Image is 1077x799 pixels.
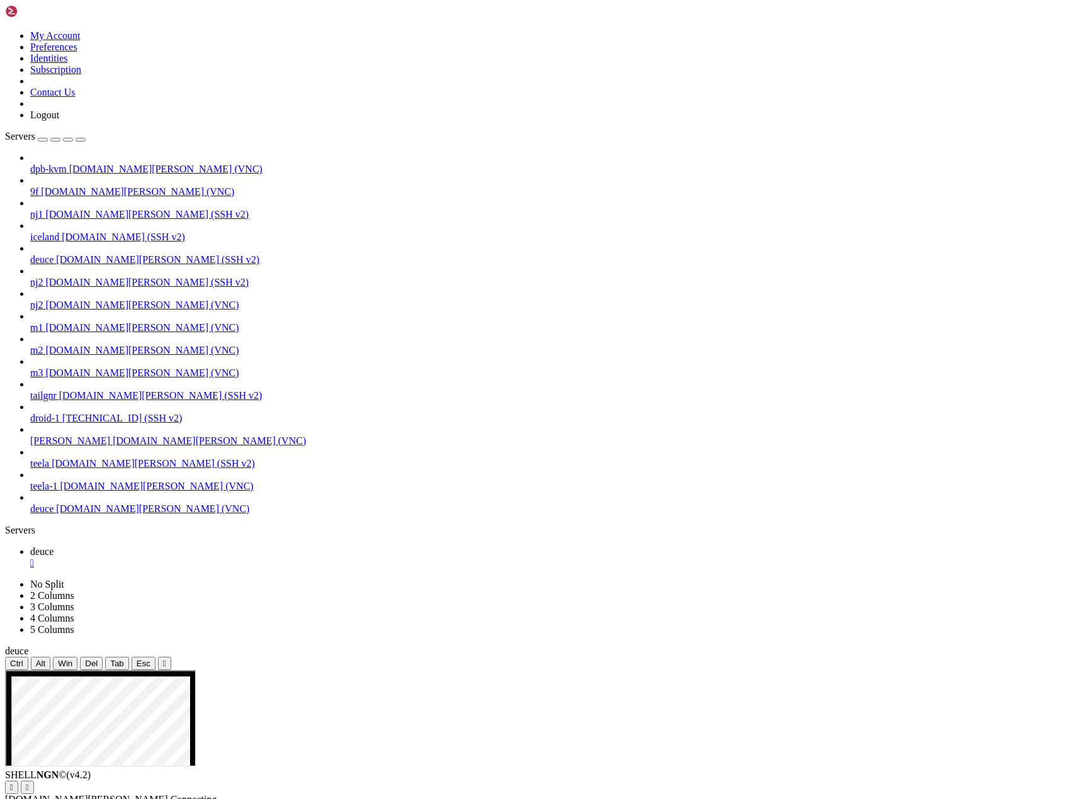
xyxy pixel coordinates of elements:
[30,447,1072,469] li: teela [DOMAIN_NAME][PERSON_NAME] (SSH v2)
[30,265,1072,288] li: nj2 [DOMAIN_NAME][PERSON_NAME] (SSH v2)
[30,42,77,52] a: Preferences
[30,209,1072,220] a: nj1 [DOMAIN_NAME][PERSON_NAME] (SSH v2)
[30,186,1072,198] a: 9f [DOMAIN_NAME][PERSON_NAME] (VNC)
[62,413,182,423] span: [TECHNICAL_ID] (SSH v2)
[163,659,166,668] div: 
[30,390,1072,401] a: tailgnr [DOMAIN_NAME][PERSON_NAME] (SSH v2)
[30,53,68,64] a: Identities
[5,781,18,794] button: 
[30,356,1072,379] li: m3 [DOMAIN_NAME][PERSON_NAME] (VNC)
[30,299,1072,311] a: nj2 [DOMAIN_NAME][PERSON_NAME] (VNC)
[45,322,239,333] span: [DOMAIN_NAME][PERSON_NAME] (VNC)
[30,333,1072,356] li: m2 [DOMAIN_NAME][PERSON_NAME] (VNC)
[30,367,1072,379] a: m3 [DOMAIN_NAME][PERSON_NAME] (VNC)
[5,131,86,142] a: Servers
[30,64,81,75] a: Subscription
[59,390,262,401] span: [DOMAIN_NAME][PERSON_NAME] (SSH v2)
[30,546,54,557] span: deuce
[67,769,91,780] span: 4.2.0
[30,288,1072,311] li: nj2 [DOMAIN_NAME][PERSON_NAME] (VNC)
[45,209,249,220] span: [DOMAIN_NAME][PERSON_NAME] (SSH v2)
[30,503,1072,515] a: deuce [DOMAIN_NAME][PERSON_NAME] (VNC)
[30,613,74,623] a: 4 Columns
[30,590,74,601] a: 2 Columns
[30,557,1072,569] a: 
[110,659,124,668] span: Tab
[60,481,254,491] span: [DOMAIN_NAME][PERSON_NAME] (VNC)
[45,345,239,355] span: [DOMAIN_NAME][PERSON_NAME] (VNC)
[36,659,46,668] span: Alt
[5,5,77,18] img: Shellngn
[30,503,54,514] span: deuce
[30,186,38,197] span: 9f
[30,469,1072,492] li: teela-1 [DOMAIN_NAME][PERSON_NAME] (VNC)
[30,345,43,355] span: m2
[30,601,74,612] a: 3 Columns
[30,152,1072,175] li: dpb-kvm [DOMAIN_NAME][PERSON_NAME] (VNC)
[30,277,43,288] span: nj2
[30,198,1072,220] li: nj1 [DOMAIN_NAME][PERSON_NAME] (SSH v2)
[30,232,1072,243] a: iceland [DOMAIN_NAME] (SSH v2)
[69,164,262,174] span: [DOMAIN_NAME][PERSON_NAME] (VNC)
[30,458,49,469] span: teela
[30,424,1072,447] li: [PERSON_NAME] [DOMAIN_NAME][PERSON_NAME] (VNC)
[30,401,1072,424] li: droid-1 [TECHNICAL_ID] (SSH v2)
[5,525,1072,536] div: Servers
[30,435,110,446] span: [PERSON_NAME]
[30,579,64,589] a: No Split
[30,109,59,120] a: Logout
[132,657,155,670] button: Esc
[30,322,1072,333] a: m1 [DOMAIN_NAME][PERSON_NAME] (VNC)
[113,435,306,446] span: [DOMAIN_NAME][PERSON_NAME] (VNC)
[21,781,34,794] button: 
[5,131,35,142] span: Servers
[30,413,60,423] span: droid-1
[30,311,1072,333] li: m1 [DOMAIN_NAME][PERSON_NAME] (VNC)
[30,345,1072,356] a: m2 [DOMAIN_NAME][PERSON_NAME] (VNC)
[30,492,1072,515] li: deuce [DOMAIN_NAME][PERSON_NAME] (VNC)
[45,299,239,310] span: [DOMAIN_NAME][PERSON_NAME] (VNC)
[105,657,129,670] button: Tab
[30,175,1072,198] li: 9f [DOMAIN_NAME][PERSON_NAME] (VNC)
[30,413,1072,424] a: droid-1 [TECHNICAL_ID] (SSH v2)
[58,659,72,668] span: Win
[30,243,1072,265] li: deuce [DOMAIN_NAME][PERSON_NAME] (SSH v2)
[56,254,259,265] span: [DOMAIN_NAME][PERSON_NAME] (SSH v2)
[5,769,91,780] span: SHELL ©
[41,186,234,197] span: [DOMAIN_NAME][PERSON_NAME] (VNC)
[30,277,1072,288] a: nj2 [DOMAIN_NAME][PERSON_NAME] (SSH v2)
[30,299,43,310] span: nj2
[85,659,98,668] span: Del
[30,209,43,220] span: nj1
[30,390,57,401] span: tailgnr
[52,458,255,469] span: [DOMAIN_NAME][PERSON_NAME] (SSH v2)
[30,546,1072,569] a: deuce
[45,367,239,378] span: [DOMAIN_NAME][PERSON_NAME] (VNC)
[30,87,76,98] a: Contact Us
[62,232,185,242] span: [DOMAIN_NAME] (SSH v2)
[5,645,28,656] span: deuce
[30,232,59,242] span: iceland
[31,657,51,670] button: Alt
[10,659,23,668] span: Ctrl
[30,164,1072,175] a: dpb-kvm [DOMAIN_NAME][PERSON_NAME] (VNC)
[137,659,150,668] span: Esc
[30,458,1072,469] a: teela [DOMAIN_NAME][PERSON_NAME] (SSH v2)
[26,783,29,792] div: 
[56,503,249,514] span: [DOMAIN_NAME][PERSON_NAME] (VNC)
[30,254,1072,265] a: deuce [DOMAIN_NAME][PERSON_NAME] (SSH v2)
[30,322,43,333] span: m1
[30,481,1072,492] a: teela-1 [DOMAIN_NAME][PERSON_NAME] (VNC)
[158,657,171,670] button: 
[37,769,59,780] b: NGN
[30,30,81,41] a: My Account
[30,220,1072,243] li: iceland [DOMAIN_NAME] (SSH v2)
[45,277,249,288] span: [DOMAIN_NAME][PERSON_NAME] (SSH v2)
[30,379,1072,401] li: tailgnr [DOMAIN_NAME][PERSON_NAME] (SSH v2)
[30,624,74,635] a: 5 Columns
[10,783,13,792] div: 
[30,435,1072,447] a: [PERSON_NAME] [DOMAIN_NAME][PERSON_NAME] (VNC)
[53,657,77,670] button: Win
[5,657,28,670] button: Ctrl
